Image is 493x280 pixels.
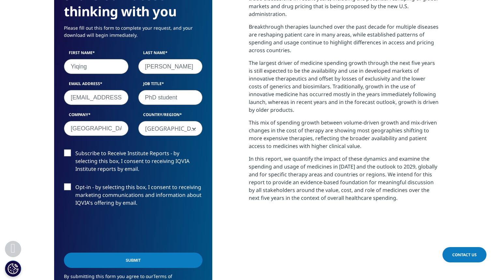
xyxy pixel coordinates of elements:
[64,50,128,59] label: First Name
[249,23,439,59] p: Breakthrough therapies launched over the past decade for multiple diseases are reshaping patient ...
[138,81,203,90] label: Job Title
[138,112,203,121] label: Country/Region
[64,217,163,243] iframe: reCAPTCHA
[64,81,128,90] label: Email Address
[64,149,202,176] label: Subscribe to Receive Institute Reports - by selecting this box, I consent to receiving IQVIA Inst...
[64,183,202,210] label: Opt-in - by selecting this box, I consent to receiving marketing communications and information a...
[249,119,439,155] p: This mix of spending growth between volume-driven growth and mix-driven changes in the cost of th...
[452,252,477,258] span: Contact Us
[64,253,202,268] input: Submit
[138,121,203,136] span: United States
[5,260,21,277] button: Cookies Settings
[64,112,128,121] label: Company
[249,59,439,119] p: The largest driver of medicine spending growth through the next five years is still expected to b...
[138,50,203,59] label: Last Name
[442,247,486,262] a: Contact Us
[64,24,202,44] p: Please fill out this form to complete your request, and your download will begin immediately.
[249,155,439,207] p: In this report, we quantify the impact of these dynamics and examine the spending and usage of me...
[139,121,202,136] span: United States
